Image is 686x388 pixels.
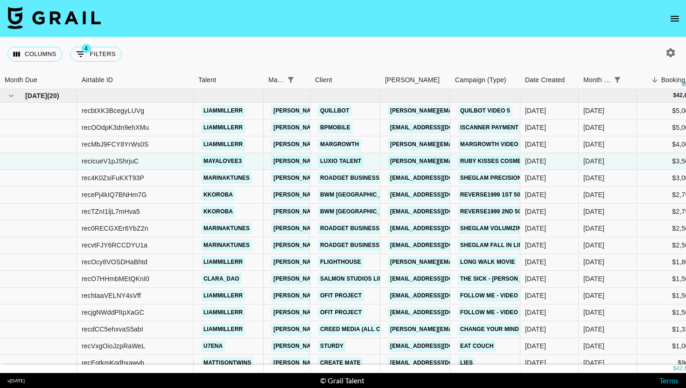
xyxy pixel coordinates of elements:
a: [EMAIL_ADDRESS][DOMAIN_NAME] [388,340,492,352]
div: Campaign (Type) [450,71,520,89]
a: [PERSON_NAME][EMAIL_ADDRESS][DOMAIN_NAME] [388,256,540,268]
div: recMbJ9FCY8YrWs0S [82,140,148,149]
a: marinaktunes [201,172,252,184]
a: u7ena [201,340,225,352]
a: marinaktunes [201,223,252,234]
a: liammillerr [201,256,245,268]
div: Talent [194,71,264,89]
a: Luxio Talent [318,155,364,167]
a: kkoroba [201,206,235,218]
a: [EMAIL_ADDRESS][DOMAIN_NAME] [388,172,492,184]
a: [EMAIL_ADDRESS][DOMAIN_NAME] [388,273,492,285]
a: Ruby Kisses Cosmetics promo [458,155,560,167]
div: Aug '25 [583,325,604,334]
a: Roadget Business [DOMAIN_NAME]. [318,223,432,234]
a: lies [458,357,475,369]
div: Aug '25 [583,291,604,300]
button: Select columns [7,47,63,62]
a: [EMAIL_ADDRESS][DOMAIN_NAME] [388,240,492,251]
a: [PERSON_NAME][EMAIL_ADDRESS][DOMAIN_NAME] [271,307,423,318]
a: Roadget Business [DOMAIN_NAME]. [318,240,432,251]
div: Date Created [525,71,565,89]
a: [PERSON_NAME][EMAIL_ADDRESS][DOMAIN_NAME] [388,139,540,150]
a: SHEGLAM Volumizing Dry Shampoo [458,223,573,234]
div: Aug '25 [583,156,604,166]
a: [PERSON_NAME][EMAIL_ADDRESS][DOMAIN_NAME] [388,105,540,117]
div: 23/07/2025 [525,325,546,334]
button: Sort [624,73,637,86]
div: 11/08/2025 [525,358,546,367]
a: [EMAIL_ADDRESS][DOMAIN_NAME] [388,307,492,318]
div: Manager [268,71,284,89]
div: $ [673,365,676,373]
a: [PERSON_NAME][EMAIL_ADDRESS][DOMAIN_NAME] [271,223,423,234]
div: Aug '25 [583,173,604,183]
a: follow me - video 1 [458,290,525,302]
div: Aug '25 [583,341,604,351]
div: 18/08/2025 [525,123,546,132]
div: 1 active filter [284,73,297,86]
a: [EMAIL_ADDRESS][DOMAIN_NAME] [388,189,492,201]
a: mattisontwins [201,357,253,369]
a: [EMAIL_ADDRESS][DOMAIN_NAME] [388,206,492,218]
div: v [DATE] [7,378,25,384]
div: Booker [380,71,450,89]
a: liammillerr [201,139,245,150]
a: follow me - video 2 [458,307,525,318]
a: long Walk Movie [458,256,518,268]
a: margrowth [318,139,361,150]
div: Month Due [583,71,611,89]
a: clara_dao [201,273,242,285]
div: 01/08/2025 [525,140,546,149]
div: 01/07/2025 [525,173,546,183]
div: 26/08/2025 [525,240,546,250]
div: 17/07/2025 [525,224,546,233]
a: Roadget Business [DOMAIN_NAME]. [318,172,432,184]
a: quillbot [318,105,352,117]
a: liammillerr [201,307,245,318]
button: Show filters [611,73,624,86]
a: BWM [GEOGRAPHIC_DATA] ([GEOGRAPHIC_DATA]) [318,206,466,218]
a: liammillerr [201,122,245,134]
div: 12/08/2025 [525,207,546,216]
a: [PERSON_NAME][EMAIL_ADDRESS][DOMAIN_NAME] [271,105,423,117]
div: recTZnI1ljL7mHva5 [82,207,140,216]
div: [PERSON_NAME] [385,71,440,89]
a: SHEGLAM Precision Sculpt Liquid Contour Duo! [458,172,616,184]
button: Show filters [70,47,122,62]
div: Aug '25 [583,308,604,317]
div: Talent [198,71,216,89]
div: recOcy8VOSDHaBhtd [82,257,147,267]
a: Reverse1999 2nd 50% [458,206,529,218]
button: Sort [648,73,661,86]
div: Client [315,71,332,89]
a: Salmon Studios Limited [318,273,399,285]
div: Aug '25 [583,207,604,216]
div: Aug '25 [583,224,604,233]
div: Client [310,71,380,89]
a: [PERSON_NAME][EMAIL_ADDRESS][DOMAIN_NAME] [388,155,540,167]
a: Ofit Project [318,290,364,302]
div: 06/08/2025 [525,291,546,300]
a: eat couch [458,340,496,352]
a: [PERSON_NAME][EMAIL_ADDRESS][DOMAIN_NAME] [271,256,423,268]
a: quilbot video 5 [458,105,512,117]
div: 13/08/2025 [525,274,546,283]
a: [EMAIL_ADDRESS][DOMAIN_NAME] [388,122,492,134]
div: Aug '25 [583,123,604,132]
div: 07/07/2025 [525,106,546,115]
div: rechtaaVELNY4sVff [82,291,141,300]
a: mayalovee3 [201,155,244,167]
a: [PERSON_NAME][EMAIL_ADDRESS][DOMAIN_NAME] [271,324,423,335]
div: $ [673,92,676,99]
a: Creed Media (All Campaigns) [318,324,415,335]
div: Aug '25 [583,140,604,149]
a: Ofit Project [318,307,364,318]
a: [PERSON_NAME][EMAIL_ADDRESS][DOMAIN_NAME] [271,139,423,150]
div: recvtFJY6RCCDYU1a [82,240,147,250]
a: [EMAIL_ADDRESS][DOMAIN_NAME] [388,223,492,234]
div: recOOdpK3dn9ehXMu [82,123,149,132]
div: 20/08/2025 [525,257,546,267]
a: [EMAIL_ADDRESS][DOMAIN_NAME] [388,357,492,369]
a: Create Mate [318,357,363,369]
